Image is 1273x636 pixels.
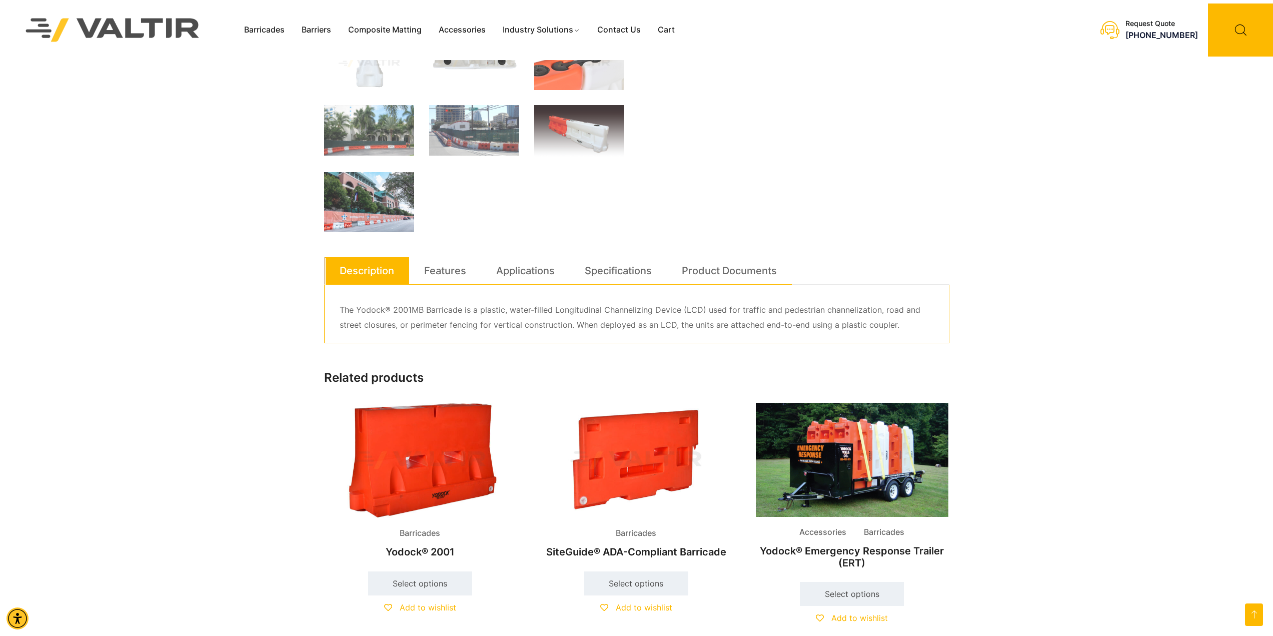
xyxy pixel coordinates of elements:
h2: Related products [324,371,949,385]
a: Applications [496,257,555,284]
a: call (888) 496-3625 [1125,30,1198,40]
img: A segmented traffic barrier featuring orange and white sections, designed for road safety and del... [534,105,624,157]
a: Select options for “SiteGuide® ADA-Compliant Barricade” [584,571,688,595]
h2: Yodock® Emergency Response Trailer (ERT) [756,540,948,574]
p: The Yodock® 2001MB Barricade is a plastic, water-filled Longitudinal Channelizing Device (LCD) us... [340,303,934,333]
a: Cart [649,23,683,38]
a: Features [424,257,466,284]
h2: Yodock® 2001 [324,541,516,563]
a: Open this option [1245,603,1263,626]
a: BarricadesYodock® 2001 [324,403,516,563]
span: Barricades [608,526,664,541]
a: Select options for “Yodock® 2001” [368,571,472,595]
span: Barricades [856,525,912,540]
span: Add to wishlist [400,602,456,612]
a: Select options for “Yodock® Emergency Response Trailer (ERT)” [800,582,904,606]
a: Product Documents [682,257,777,284]
div: Request Quote [1125,20,1198,28]
span: Accessories [792,525,854,540]
img: Accessories [756,403,948,517]
a: Accessories BarricadesYodock® Emergency Response Trailer (ERT) [756,403,948,574]
a: Add to wishlist [816,613,888,623]
img: A white plastic tank with two black caps and a label on the side, viewed from above. [429,36,519,90]
span: Add to wishlist [831,613,888,623]
a: Accessories [430,23,494,38]
a: Add to wishlist [384,602,456,612]
span: Add to wishlist [616,602,672,612]
img: A construction area with orange and white barriers, surrounded by palm trees and a building in th... [324,105,414,156]
a: Barricades [236,23,293,38]
a: Specifications [585,257,652,284]
a: Industry Solutions [494,23,589,38]
img: Construction site with traffic barriers, green fencing, and a street sign for Nueces St. in an ur... [429,105,519,156]
a: Barriers [293,23,340,38]
a: BarricadesSiteGuide® ADA-Compliant Barricade [540,403,732,563]
a: Add to wishlist [600,602,672,612]
h2: SiteGuide® ADA-Compliant Barricade [540,541,732,563]
span: Barricades [392,526,448,541]
a: Composite Matting [340,23,430,38]
div: Accessibility Menu [7,607,29,629]
img: A white plastic container with a unique shape, likely used for storage or dispensing liquids. [324,36,414,90]
img: Close-up of two connected plastic containers, one orange and one white, featuring black caps and ... [534,36,624,90]
img: Rentals-Astros-Barricades-Valtir.jpg [324,172,414,232]
img: An orange traffic barrier with a smooth surface and cut-out sections, designed for road safety an... [324,403,516,518]
a: Contact Us [589,23,649,38]
a: Description [340,257,394,284]
img: Barricades [540,403,732,518]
